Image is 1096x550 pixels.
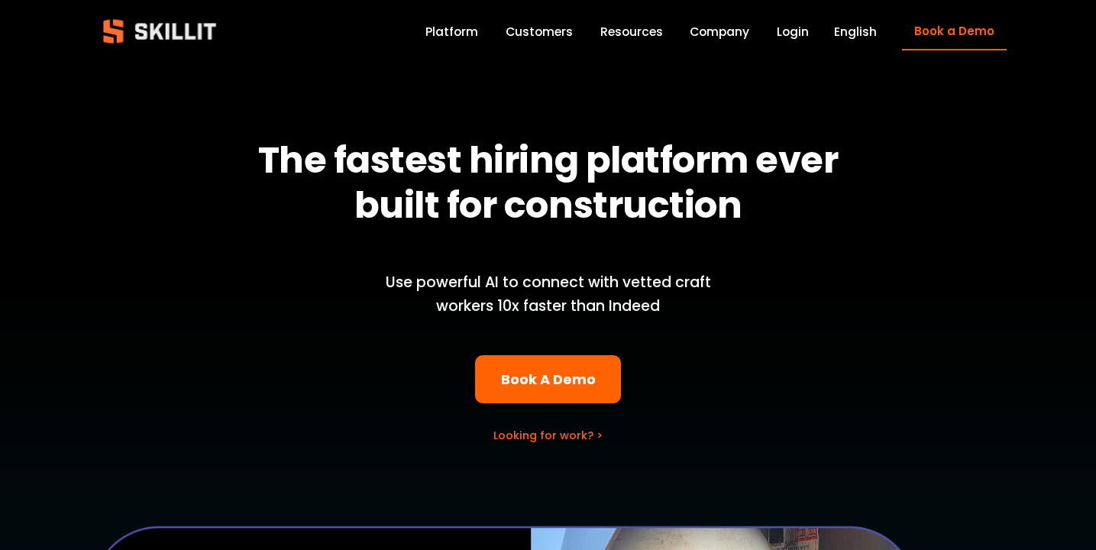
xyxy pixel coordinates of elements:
[834,21,877,42] div: language picker
[506,21,573,42] a: Customers
[777,21,809,42] a: Login
[493,428,603,443] a: Looking for work? >
[834,23,877,40] span: English
[600,23,663,40] span: Resources
[475,355,621,403] a: Book A Demo
[360,271,737,318] p: Use powerful AI to connect with vetted craft workers 10x faster than Indeed
[600,21,663,42] a: folder dropdown
[902,13,1006,50] a: Book a Demo
[690,21,749,42] a: Company
[90,8,229,54] img: Skillit
[425,21,478,42] a: Platform
[258,134,845,231] strong: The fastest hiring platform ever built for construction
